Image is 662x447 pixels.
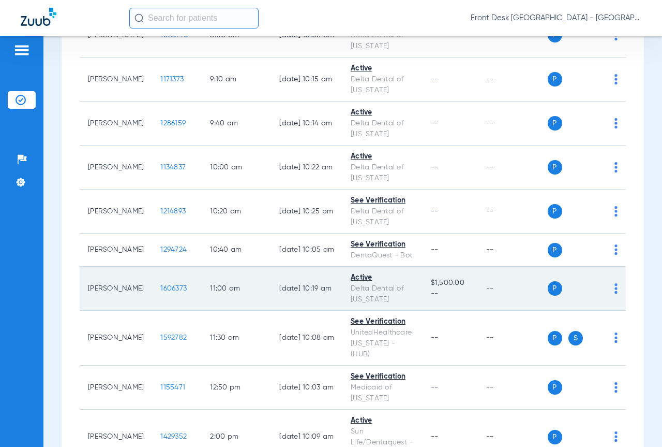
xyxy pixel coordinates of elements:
[478,366,548,410] td: --
[614,382,618,393] img: group-dot-blue.svg
[568,331,583,345] span: S
[160,384,185,391] span: 1155471
[351,239,414,250] div: See Verification
[614,244,618,255] img: group-dot-blue.svg
[351,30,414,52] div: Delta Dental of [US_STATE]
[431,433,439,440] span: --
[431,76,439,83] span: --
[431,278,470,289] span: $1,500.00
[202,190,271,234] td: 10:20 AM
[160,208,186,215] span: 1214893
[80,366,152,410] td: [PERSON_NAME]
[160,334,187,341] span: 1592782
[614,283,618,294] img: group-dot-blue.svg
[351,327,414,360] div: UnitedHealthcare [US_STATE] - (HUB)
[548,204,562,219] span: P
[202,234,271,267] td: 10:40 AM
[614,118,618,128] img: group-dot-blue.svg
[202,57,271,102] td: 9:10 AM
[431,384,439,391] span: --
[129,8,259,28] input: Search for patients
[431,246,439,253] span: --
[202,146,271,190] td: 10:00 AM
[202,311,271,366] td: 11:30 AM
[471,13,641,23] span: Front Desk [GEOGRAPHIC_DATA] - [GEOGRAPHIC_DATA] | My Community Dental Centers
[80,190,152,234] td: [PERSON_NAME]
[351,151,414,162] div: Active
[548,116,562,131] span: P
[478,234,548,267] td: --
[351,107,414,118] div: Active
[271,311,342,366] td: [DATE] 10:08 AM
[351,162,414,184] div: Delta Dental of [US_STATE]
[548,243,562,257] span: P
[351,118,414,140] div: Delta Dental of [US_STATE]
[351,63,414,74] div: Active
[202,267,271,311] td: 11:00 AM
[351,371,414,382] div: See Verification
[614,74,618,84] img: group-dot-blue.svg
[13,44,30,56] img: hamburger-icon
[431,208,439,215] span: --
[431,334,439,341] span: --
[271,102,342,146] td: [DATE] 10:14 AM
[271,267,342,311] td: [DATE] 10:19 AM
[478,267,548,311] td: --
[478,102,548,146] td: --
[614,162,618,172] img: group-dot-blue.svg
[351,272,414,283] div: Active
[80,267,152,311] td: [PERSON_NAME]
[548,72,562,86] span: P
[478,146,548,190] td: --
[80,234,152,267] td: [PERSON_NAME]
[351,382,414,404] div: Medicaid of [US_STATE]
[431,120,439,127] span: --
[351,195,414,206] div: See Verification
[351,415,414,426] div: Active
[160,433,187,440] span: 1429352
[160,120,186,127] span: 1286159
[548,380,562,395] span: P
[614,206,618,217] img: group-dot-blue.svg
[431,289,470,299] span: --
[431,164,439,171] span: --
[80,146,152,190] td: [PERSON_NAME]
[351,250,414,261] div: DentaQuest - Bot
[202,366,271,410] td: 12:50 PM
[478,57,548,102] td: --
[431,32,439,39] span: --
[21,8,56,26] img: Zuub Logo
[271,366,342,410] td: [DATE] 10:03 AM
[548,160,562,175] span: P
[271,190,342,234] td: [DATE] 10:25 PM
[80,102,152,146] td: [PERSON_NAME]
[271,146,342,190] td: [DATE] 10:22 AM
[548,430,562,444] span: P
[614,333,618,343] img: group-dot-blue.svg
[351,206,414,228] div: Delta Dental of [US_STATE]
[478,311,548,366] td: --
[610,397,662,447] iframe: Chat Widget
[351,283,414,305] div: Delta Dental of [US_STATE]
[160,32,188,39] span: 1053790
[478,190,548,234] td: --
[351,316,414,327] div: See Verification
[160,285,187,292] span: 1606373
[548,331,562,345] span: P
[271,57,342,102] td: [DATE] 10:15 AM
[271,234,342,267] td: [DATE] 10:05 AM
[160,246,187,253] span: 1294724
[80,311,152,366] td: [PERSON_NAME]
[160,76,184,83] span: 1171373
[548,281,562,296] span: P
[80,57,152,102] td: [PERSON_NAME]
[202,102,271,146] td: 9:40 AM
[134,13,144,23] img: Search Icon
[351,74,414,96] div: Delta Dental of [US_STATE]
[160,164,186,171] span: 1134837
